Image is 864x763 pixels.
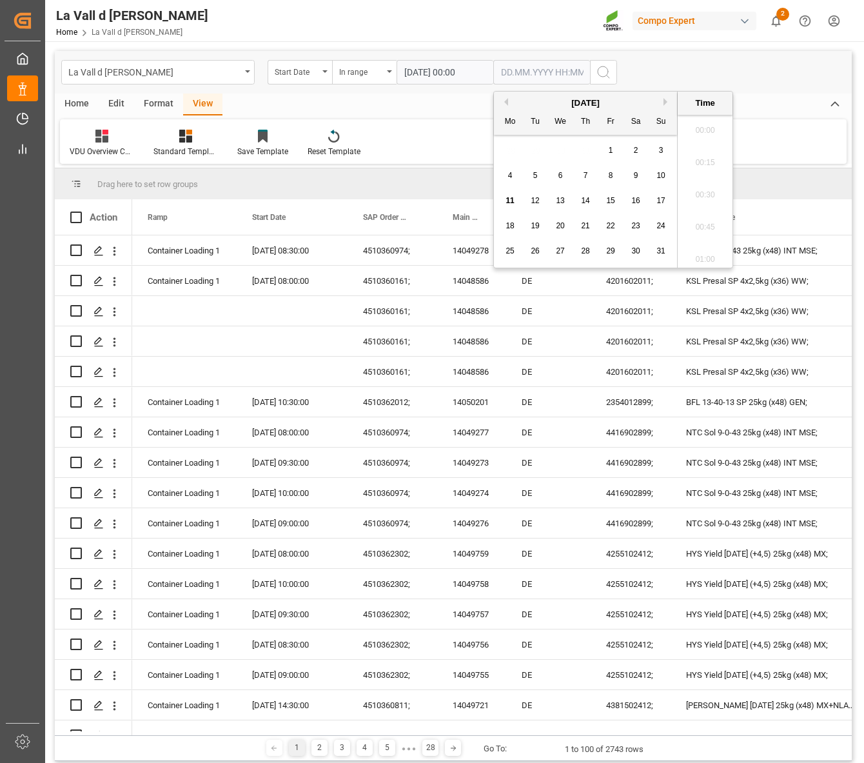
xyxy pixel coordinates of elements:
div: Choose Thursday, August 28th, 2025 [578,243,594,259]
div: 2 [311,740,328,756]
span: 23 [631,221,640,230]
div: Home [55,94,99,115]
div: Fr [603,114,619,130]
div: Choose Friday, August 29th, 2025 [603,243,619,259]
div: 4510360161; [348,266,437,295]
div: Choose Saturday, August 2nd, 2025 [628,143,644,159]
div: Choose Saturday, August 23rd, 2025 [628,218,644,234]
div: Press SPACE to select this row. [55,569,132,599]
div: DE [506,720,591,750]
div: [DATE] [494,97,677,110]
span: 1 [609,146,613,155]
span: 14 [581,196,589,205]
div: 4201602011; [591,326,671,356]
div: 4201602011; [591,296,671,326]
div: DE [506,266,591,295]
div: Container Loading 1 [148,418,221,448]
div: Choose Thursday, August 7th, 2025 [578,168,594,184]
div: DE [506,508,591,538]
button: show 2 new notifications [761,6,790,35]
div: [DATE] 08:00:00 [237,266,348,295]
div: Sa [628,114,644,130]
span: 11 [506,196,514,205]
div: [DATE] 14:30:00 [237,690,348,720]
div: Choose Monday, August 18th, 2025 [502,218,518,234]
div: Choose Monday, August 11th, 2025 [502,193,518,209]
div: La Vall d [PERSON_NAME] [68,63,241,79]
div: Su [653,114,669,130]
div: 14049726 [437,720,506,750]
div: Choose Sunday, August 10th, 2025 [653,168,669,184]
button: Compo Expert [633,8,761,33]
span: 29 [606,246,614,255]
div: 4510360974; [348,448,437,477]
span: 2 [634,146,638,155]
div: 4510360811; [348,690,437,720]
div: Choose Sunday, August 17th, 2025 [653,193,669,209]
div: 4510362302; [348,629,437,659]
div: Container Loading 1 [148,691,221,720]
div: [DATE] 08:30:00 [237,629,348,659]
div: Press SPACE to select this row. [55,326,132,357]
span: Drag here to set row groups [97,179,198,189]
button: Next Month [663,98,671,106]
div: Choose Tuesday, August 26th, 2025 [527,243,544,259]
div: Choose Monday, August 25th, 2025 [502,243,518,259]
div: 2354012899; [591,387,671,417]
span: 31 [656,246,665,255]
span: 16 [631,196,640,205]
div: DE [506,478,591,508]
button: search button [590,60,617,84]
div: Choose Wednesday, August 6th, 2025 [553,168,569,184]
div: 4201602011; [591,357,671,386]
div: 4201602011; [591,266,671,295]
div: Tu [527,114,544,130]
div: [DATE] 10:00:00 [237,569,348,599]
div: DE [506,660,591,689]
button: Help Center [790,6,820,35]
div: 5 [379,740,395,756]
div: In range [339,63,383,78]
div: 4510362302; [348,599,437,629]
span: 5 [533,171,538,180]
div: DE [506,296,591,326]
div: Press SPACE to select this row. [55,508,132,539]
span: 3 [659,146,663,155]
div: Press SPACE to select this row. [55,235,132,266]
div: Container Loading 1 [148,266,221,296]
div: Choose Tuesday, August 5th, 2025 [527,168,544,184]
div: Save Template [237,146,288,157]
div: 14048586 [437,296,506,326]
img: Screenshot%202023-09-29%20at%2010.02.21.png_1712312052.png [603,10,623,32]
div: 1 to 100 of 2743 rows [565,743,643,756]
span: 30 [631,246,640,255]
div: Container Loading 1 [148,448,221,478]
div: Container Loading 1 [148,539,221,569]
div: Press SPACE to select this row. [55,417,132,448]
div: 4510360161; [348,357,437,386]
div: 14049276 [437,508,506,538]
div: Press SPACE to select this row. [55,357,132,387]
div: Choose Sunday, August 3rd, 2025 [653,143,669,159]
span: 6 [558,171,563,180]
div: 14048586 [437,266,506,295]
div: Th [578,114,594,130]
div: 4255102412; [591,569,671,599]
span: 4 [508,171,513,180]
div: Choose Friday, August 15th, 2025 [603,193,619,209]
div: Choose Saturday, August 30th, 2025 [628,243,644,259]
div: View [183,94,222,115]
input: DD.MM.YYYY HH:MM [493,60,590,84]
span: 22 [606,221,614,230]
div: 14049757 [437,599,506,629]
div: DE [506,417,591,447]
div: 3 [334,740,350,756]
div: DE [506,448,591,477]
div: 14048586 [437,357,506,386]
div: Choose Saturday, August 9th, 2025 [628,168,644,184]
div: Press SPACE to select this row. [55,690,132,720]
span: 25 [506,246,514,255]
span: Ramp [148,213,168,222]
div: DE [506,326,591,356]
div: 4416902899; [591,508,671,538]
